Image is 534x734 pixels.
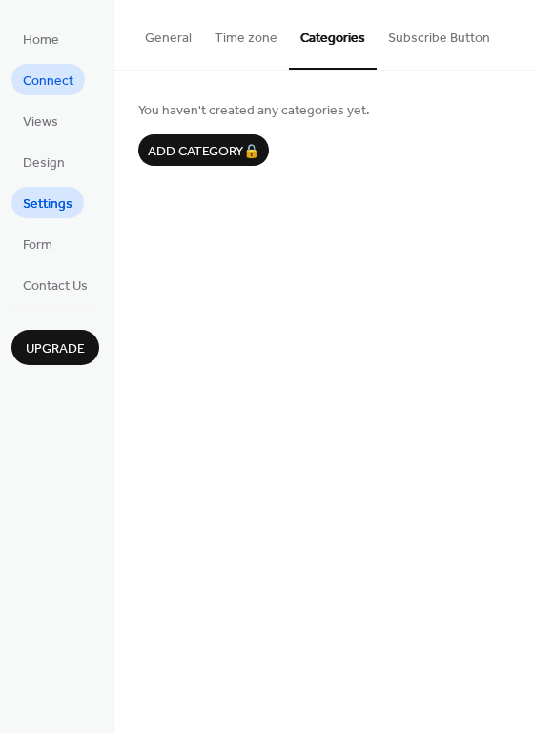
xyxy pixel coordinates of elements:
span: Upgrade [26,339,85,359]
span: Design [23,153,65,173]
a: Connect [11,64,85,95]
span: Contact Us [23,276,88,296]
a: Design [11,146,76,177]
a: Home [11,23,71,54]
button: Upgrade [11,330,99,365]
a: Settings [11,187,84,218]
span: Form [23,235,52,255]
a: Views [11,105,70,136]
a: Form [11,228,64,259]
span: Home [23,31,59,51]
span: You haven't created any categories yet. [138,101,510,121]
span: Connect [23,71,73,92]
span: Settings [23,194,72,214]
a: Contact Us [11,269,99,300]
span: Views [23,112,58,133]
